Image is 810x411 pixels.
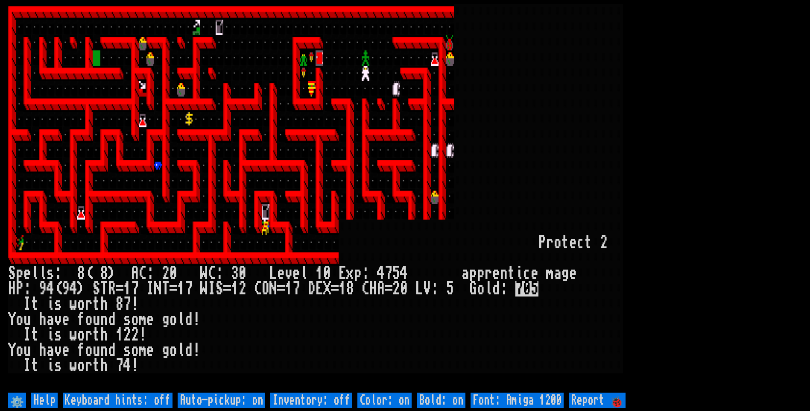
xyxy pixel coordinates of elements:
[546,235,554,250] div: r
[31,358,39,373] div: t
[269,281,277,297] div: N
[139,312,146,327] div: m
[47,358,54,373] div: i
[377,266,385,281] div: 4
[162,266,170,281] div: 2
[100,358,108,373] div: h
[508,266,515,281] div: t
[546,266,554,281] div: m
[93,343,100,358] div: u
[100,297,108,312] div: h
[139,266,146,281] div: C
[185,312,193,327] div: d
[323,266,331,281] div: 0
[415,281,423,297] div: L
[585,235,592,250] div: t
[16,312,23,327] div: o
[469,281,477,297] div: G
[47,281,54,297] div: 4
[100,327,108,343] div: h
[269,266,277,281] div: L
[123,327,131,343] div: 2
[23,312,31,327] div: u
[170,312,177,327] div: o
[515,266,523,281] div: i
[254,281,262,297] div: C
[70,297,77,312] div: w
[400,281,408,297] div: 0
[308,281,316,297] div: D
[93,297,100,312] div: t
[146,281,154,297] div: I
[85,297,93,312] div: r
[8,343,16,358] div: Y
[131,281,139,297] div: 7
[131,312,139,327] div: o
[469,266,477,281] div: p
[54,297,62,312] div: s
[208,266,216,281] div: C
[62,281,70,297] div: 9
[569,266,577,281] div: e
[170,281,177,297] div: =
[239,266,246,281] div: 0
[116,358,123,373] div: 7
[123,297,131,312] div: 7
[392,266,400,281] div: 5
[523,266,531,281] div: c
[285,281,292,297] div: 1
[108,281,116,297] div: R
[108,343,116,358] div: d
[100,266,108,281] div: 8
[31,266,39,281] div: l
[285,266,292,281] div: v
[77,297,85,312] div: o
[346,266,354,281] div: x
[162,312,170,327] div: g
[23,327,31,343] div: I
[554,235,561,250] div: o
[131,327,139,343] div: 2
[8,266,16,281] div: S
[400,266,408,281] div: 4
[485,281,492,297] div: l
[62,343,70,358] div: e
[77,266,85,281] div: 8
[538,235,546,250] div: P
[116,281,123,297] div: =
[146,343,154,358] div: e
[277,281,285,297] div: =
[577,235,585,250] div: c
[93,281,100,297] div: S
[47,327,54,343] div: i
[70,358,77,373] div: w
[339,266,346,281] div: E
[500,266,508,281] div: n
[292,266,300,281] div: e
[85,266,93,281] div: (
[54,358,62,373] div: s
[70,327,77,343] div: w
[300,266,308,281] div: l
[23,343,31,358] div: u
[485,266,492,281] div: r
[477,281,485,297] div: o
[16,266,23,281] div: p
[531,281,538,297] mark: 5
[100,281,108,297] div: T
[146,266,154,281] div: :
[377,281,385,297] div: A
[93,312,100,327] div: u
[200,281,208,297] div: W
[216,281,223,297] div: S
[385,281,392,297] div: =
[131,266,139,281] div: A
[16,343,23,358] div: o
[554,266,561,281] div: a
[47,312,54,327] div: a
[569,393,626,408] input: Report 🐞
[316,281,323,297] div: E
[31,393,58,408] input: Help
[185,281,193,297] div: 7
[16,281,23,297] div: P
